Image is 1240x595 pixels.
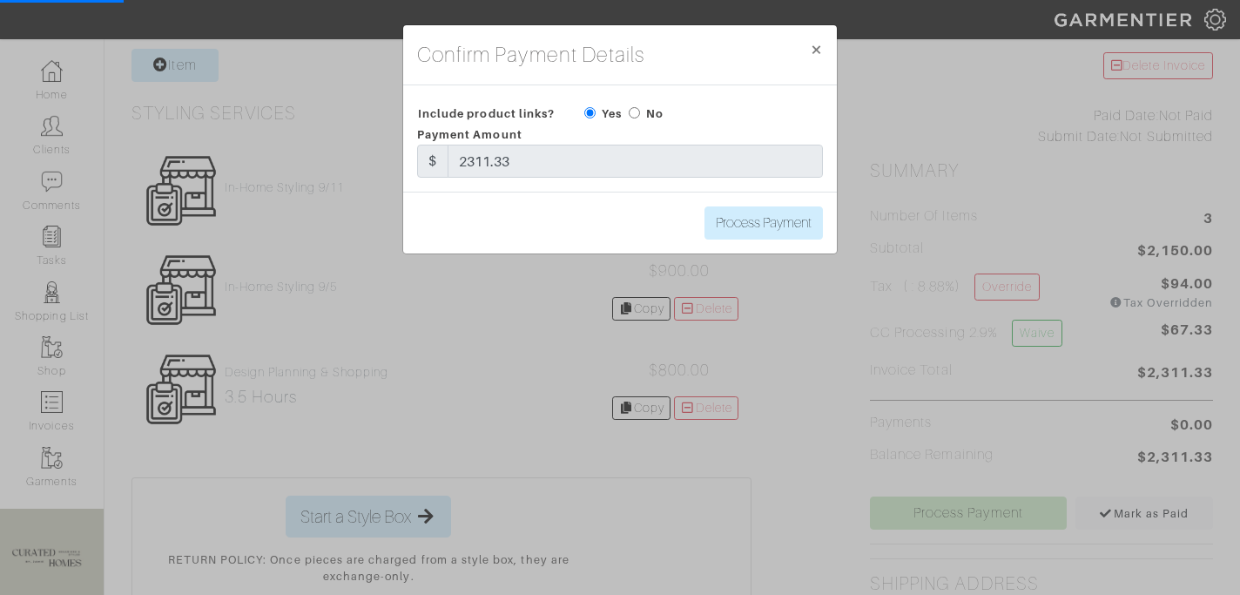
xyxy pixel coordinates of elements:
[646,105,664,122] label: No
[810,37,823,61] span: ×
[602,105,622,122] label: Yes
[417,145,448,178] div: $
[704,206,823,240] input: Process Payment
[417,39,644,71] h4: Confirm Payment Details
[417,128,522,141] span: Payment Amount
[418,101,555,126] span: Include product links?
